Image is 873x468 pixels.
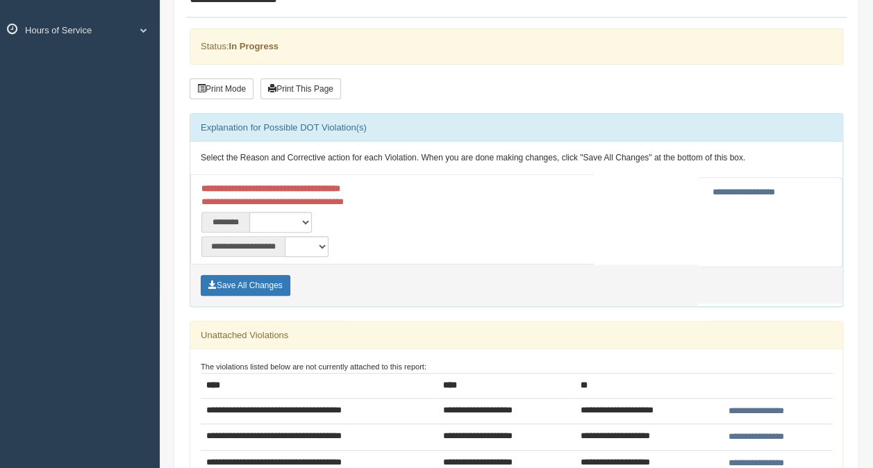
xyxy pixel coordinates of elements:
strong: In Progress [228,41,278,51]
div: Explanation for Possible DOT Violation(s) [190,114,842,142]
div: Select the Reason and Corrective action for each Violation. When you are done making changes, cli... [190,142,842,175]
div: Status: [190,28,843,64]
button: Print This Page [260,78,341,99]
small: The violations listed below are not currently attached to this report: [201,362,426,371]
div: Unattached Violations [190,321,842,349]
button: Print Mode [190,78,253,99]
button: Save [201,275,290,296]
